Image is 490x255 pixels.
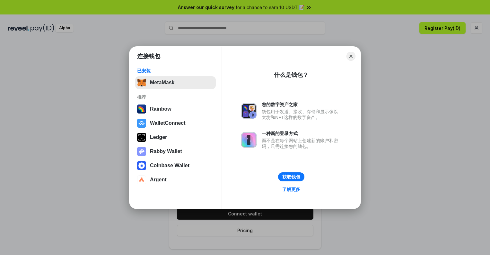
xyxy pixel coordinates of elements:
button: Rabby Wallet [135,145,216,158]
div: 获取钱包 [282,174,300,180]
button: MetaMask [135,76,216,89]
div: 您的数字资产之家 [262,102,341,107]
div: Rainbow [150,106,171,112]
button: WalletConnect [135,117,216,130]
button: Close [346,52,355,61]
button: Rainbow [135,103,216,115]
div: MetaMask [150,80,174,86]
button: Ledger [135,131,216,144]
img: svg+xml,%3Csvg%20xmlns%3D%22http%3A%2F%2Fwww.w3.org%2F2000%2Fsvg%22%20fill%3D%22none%22%20viewBox... [241,103,257,119]
img: svg+xml,%3Csvg%20xmlns%3D%22http%3A%2F%2Fwww.w3.org%2F2000%2Fsvg%22%20width%3D%2228%22%20height%3... [137,133,146,142]
button: 获取钱包 [278,172,304,181]
div: Coinbase Wallet [150,163,189,168]
div: Ledger [150,134,167,140]
button: Coinbase Wallet [135,159,216,172]
img: svg+xml,%3Csvg%20width%3D%22120%22%20height%3D%22120%22%20viewBox%3D%220%200%20120%20120%22%20fil... [137,105,146,114]
div: 了解更多 [282,187,300,192]
div: WalletConnect [150,120,186,126]
h1: 连接钱包 [137,52,160,60]
img: svg+xml,%3Csvg%20width%3D%2228%22%20height%3D%2228%22%20viewBox%3D%220%200%2028%2028%22%20fill%3D... [137,175,146,184]
img: svg+xml,%3Csvg%20xmlns%3D%22http%3A%2F%2Fwww.w3.org%2F2000%2Fsvg%22%20fill%3D%22none%22%20viewBox... [137,147,146,156]
a: 了解更多 [278,185,304,194]
div: 什么是钱包？ [274,71,309,79]
div: 钱包用于发送、接收、存储和显示像以太坊和NFT这样的数字资产。 [262,109,341,120]
img: svg+xml,%3Csvg%20width%3D%2228%22%20height%3D%2228%22%20viewBox%3D%220%200%2028%2028%22%20fill%3D... [137,119,146,128]
div: Argent [150,177,167,183]
button: Argent [135,173,216,186]
img: svg+xml,%3Csvg%20width%3D%2228%22%20height%3D%2228%22%20viewBox%3D%220%200%2028%2028%22%20fill%3D... [137,161,146,170]
img: svg+xml,%3Csvg%20fill%3D%22none%22%20height%3D%2233%22%20viewBox%3D%220%200%2035%2033%22%20width%... [137,78,146,87]
div: Rabby Wallet [150,149,182,154]
div: 已安装 [137,68,214,74]
img: svg+xml,%3Csvg%20xmlns%3D%22http%3A%2F%2Fwww.w3.org%2F2000%2Fsvg%22%20fill%3D%22none%22%20viewBox... [241,132,257,148]
div: 而不是在每个网站上创建新的账户和密码，只需连接您的钱包。 [262,138,341,149]
div: 一种新的登录方式 [262,131,341,136]
div: 推荐 [137,94,214,100]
